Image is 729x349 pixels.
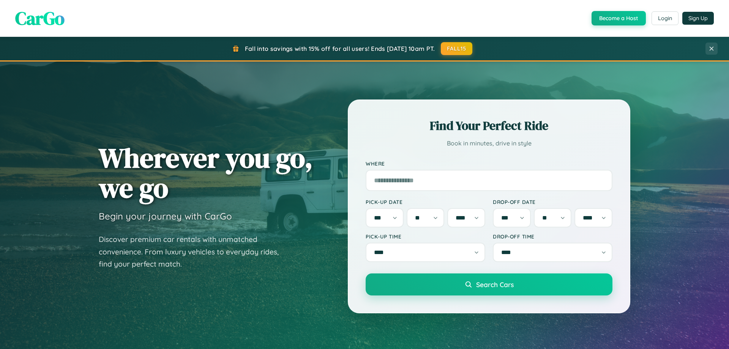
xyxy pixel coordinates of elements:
p: Discover premium car rentals with unmatched convenience. From luxury vehicles to everyday rides, ... [99,233,289,270]
button: Login [652,11,679,25]
h2: Find Your Perfect Ride [366,117,612,134]
label: Drop-off Time [493,233,612,240]
label: Pick-up Time [366,233,485,240]
button: Become a Host [592,11,646,25]
span: Fall into savings with 15% off for all users! Ends [DATE] 10am PT. [245,45,435,52]
p: Book in minutes, drive in style [366,138,612,149]
label: Where [366,160,612,167]
h1: Wherever you go, we go [99,143,313,203]
span: Search Cars [476,280,514,289]
span: CarGo [15,6,65,31]
button: Sign Up [682,12,714,25]
button: Search Cars [366,273,612,295]
label: Drop-off Date [493,199,612,205]
button: FALL15 [441,42,473,55]
h3: Begin your journey with CarGo [99,210,232,222]
label: Pick-up Date [366,199,485,205]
